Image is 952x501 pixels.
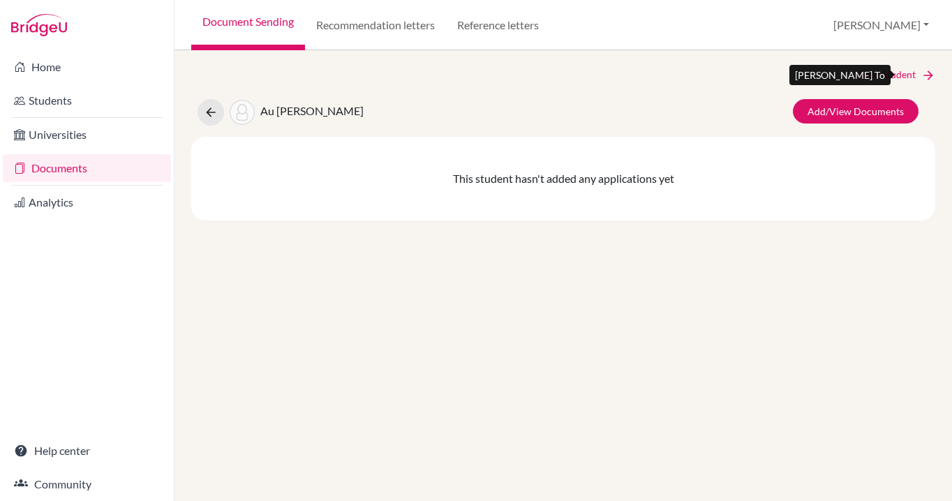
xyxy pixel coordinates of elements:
a: Community [3,470,171,498]
a: Help center [3,437,171,465]
a: Students [3,87,171,114]
a: Analytics [3,188,171,216]
div: This student hasn't added any applications yet [191,137,935,220]
a: Add/View Documents [793,99,918,124]
button: [PERSON_NAME] [827,12,935,38]
div: [PERSON_NAME] To [789,65,891,85]
a: Next Student [859,67,935,82]
span: Au [PERSON_NAME] [260,104,364,117]
a: Universities [3,121,171,149]
a: Home [3,53,171,81]
a: Documents [3,154,171,182]
img: Bridge-U [11,14,67,36]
